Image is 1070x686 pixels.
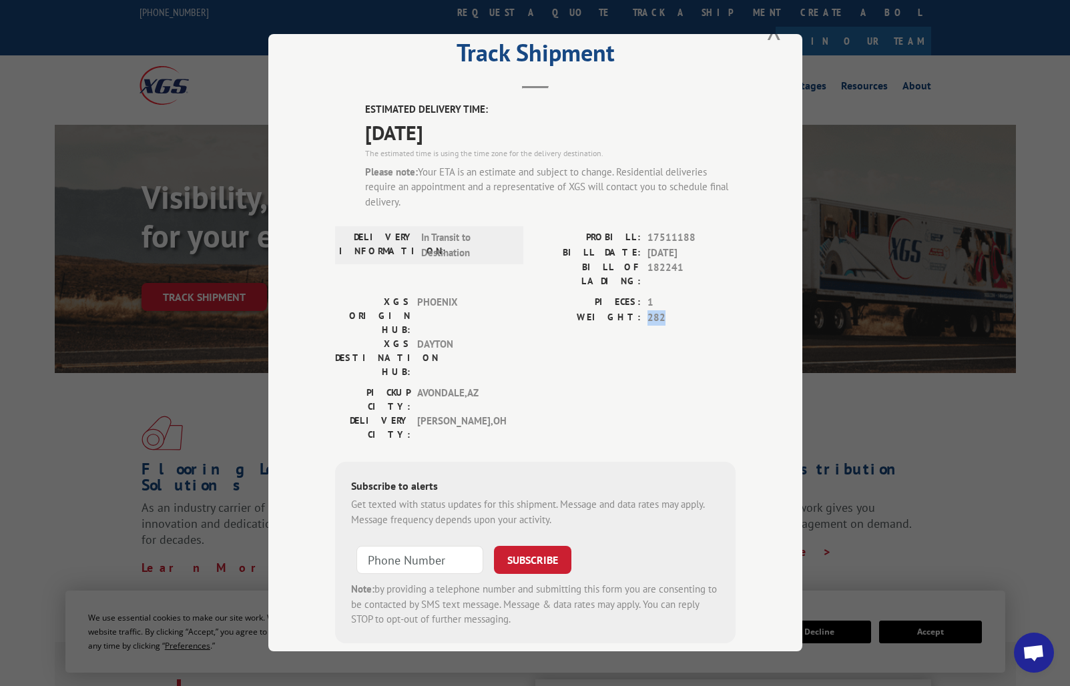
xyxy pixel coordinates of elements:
span: 182241 [647,260,736,288]
label: PICKUP CITY: [335,386,411,414]
a: Open chat [1014,633,1054,673]
div: by providing a telephone number and submitting this form you are consenting to be contacted by SM... [351,582,720,627]
label: ESTIMATED DELIVERY TIME: [365,102,736,117]
label: BILL DATE: [535,246,641,261]
strong: Note: [351,583,374,595]
label: WEIGHT: [535,310,641,326]
div: Your ETA is an estimate and subject to change. Residential deliveries require an appointment and ... [365,165,736,210]
span: 1 [647,295,736,310]
label: BILL OF LADING: [535,260,641,288]
div: The estimated time is using the time zone for the delivery destination. [365,147,736,159]
span: [PERSON_NAME] , OH [417,414,507,442]
label: PIECES: [535,295,641,310]
input: Phone Number [356,546,483,574]
span: PHOENIX [417,295,507,337]
span: 282 [647,310,736,326]
span: DAYTON [417,337,507,379]
label: XGS ORIGIN HUB: [335,295,411,337]
div: Get texted with status updates for this shipment. Message and data rates may apply. Message frequ... [351,497,720,527]
span: In Transit to Destination [421,230,511,260]
div: Subscribe to alerts [351,478,720,497]
label: DELIVERY CITY: [335,414,411,442]
span: [DATE] [365,117,736,147]
h2: Track Shipment [335,43,736,69]
label: DELIVERY INFORMATION: [339,230,415,260]
strong: Please note: [365,165,418,178]
span: [DATE] [647,246,736,261]
label: XGS DESTINATION HUB: [335,337,411,379]
span: AVONDALE , AZ [417,386,507,414]
button: SUBSCRIBE [494,546,571,574]
label: PROBILL: [535,230,641,246]
span: 17511188 [647,230,736,246]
